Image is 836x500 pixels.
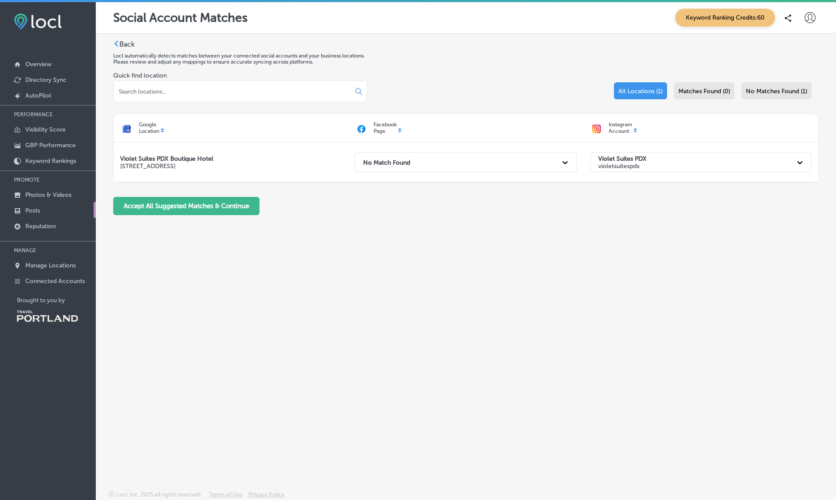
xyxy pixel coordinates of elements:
[17,297,96,304] p: Brought to you by
[374,122,397,134] p: Facebook Page
[25,157,76,165] p: Keyword Rankings
[113,72,367,79] label: Quick find location
[120,155,213,162] strong: Violet Suites PDX Boutique Hotel
[118,88,338,95] input: Search locations...
[25,61,51,68] p: Overview
[139,122,159,134] p: Google Location
[746,88,807,95] span: No Matches Found (1)
[25,191,71,199] p: Photos & Videos
[113,10,248,25] p: Social Account Matches
[363,159,410,166] strong: No Match Found
[116,491,202,498] p: Locl, Inc. 2025 all rights reserved.
[598,162,647,170] p: violetsuitespdx
[25,207,40,214] p: Posts
[113,197,260,215] button: Accept All Suggested Matches & Continue
[609,122,632,134] p: Instagram Account
[25,126,66,133] p: Visibility Score
[675,9,775,27] span: Keyword Ranking Credits: 60
[678,88,730,95] span: Matches Found (0)
[25,76,67,84] p: Directory Sync
[25,92,51,99] p: AutoPilot
[25,142,76,149] p: GBP Performance
[25,223,56,230] p: Reputation
[25,262,76,269] p: Manage Locations
[14,14,62,30] img: fda3e92497d09a02dc62c9cd864e3231.png
[17,311,78,322] img: Travel Portland
[113,59,819,65] p: Please review and adjust any mappings to ensure accurate syncing across platforms.
[119,40,135,48] label: Back
[25,277,85,285] p: Connected Accounts
[618,88,663,95] span: All Locations (1)
[113,53,819,59] p: Locl automatically detects matches between your connected social accounts and your business locat...
[598,155,647,162] strong: Violet Suites PDX
[120,162,342,170] p: [STREET_ADDRESS]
